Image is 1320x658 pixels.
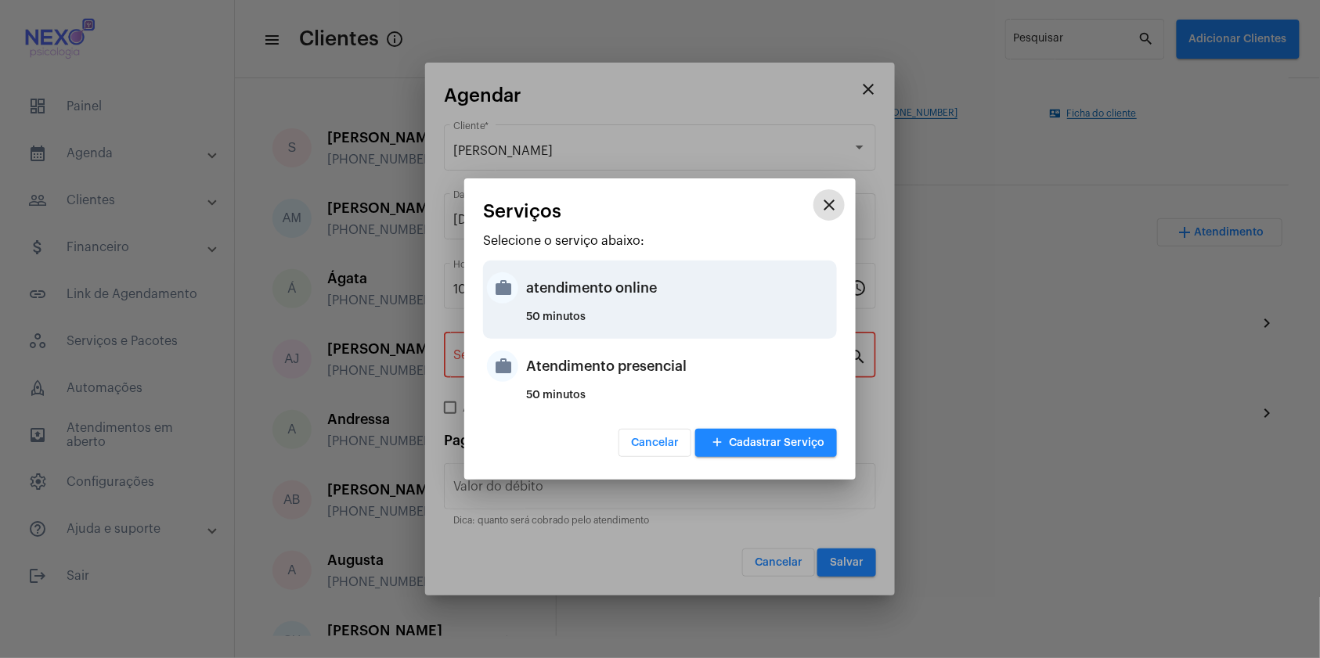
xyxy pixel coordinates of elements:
mat-icon: work [487,272,518,304]
span: Serviços [483,201,561,221]
div: Atendimento presencial [526,343,833,390]
mat-icon: add [708,433,727,454]
div: atendimento online [526,264,833,311]
button: Cancelar [619,429,691,457]
span: Cancelar [631,437,679,448]
button: Cadastrar Serviço [695,429,837,457]
mat-icon: work [487,351,518,382]
span: Cadastrar Serviço [708,437,824,448]
div: 50 minutos [526,390,833,413]
mat-icon: close [820,196,839,214]
p: Selecione o serviço abaixo: [483,234,837,248]
div: 50 minutos [526,311,833,335]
